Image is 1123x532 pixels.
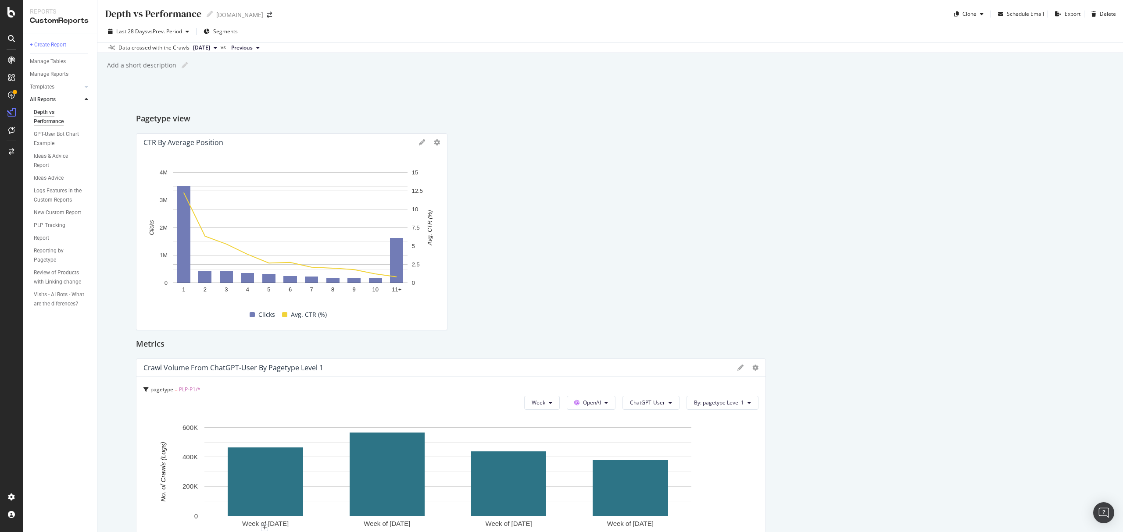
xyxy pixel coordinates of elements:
span: Segments [213,28,238,35]
span: Clicks [258,309,275,320]
div: [DOMAIN_NAME] [216,11,263,19]
div: Manage Tables [30,57,66,66]
button: Week [524,396,560,410]
div: arrow-right-arrow-left [267,12,272,18]
div: All Reports [30,95,56,104]
div: Data crossed with the Crawls [118,44,190,52]
div: GPT-User Bot Chart Example [34,130,84,148]
text: 7 [310,286,313,293]
text: 7.5 [412,224,420,231]
text: 12.5 [412,188,423,194]
div: Review of Products with Linking change [34,268,86,287]
i: Edit report name [182,62,188,68]
span: Previous [231,44,253,52]
div: Open Intercom Messenger [1093,502,1114,523]
div: CTR By Average Position [143,138,223,147]
svg: A chart. [143,168,437,306]
span: = [175,386,178,393]
a: Templates [30,82,82,92]
a: Report [34,234,91,243]
a: Manage Tables [30,57,91,66]
a: All Reports [30,95,82,104]
div: Ideas & Advice Report [34,152,82,170]
text: 9 [353,286,356,293]
div: Report [34,234,49,243]
button: Previous [228,43,263,53]
text: Week of [DATE] [364,520,410,527]
div: Metrics [136,337,1084,351]
i: Edit report name [207,11,213,17]
text: 0 [165,280,168,286]
div: Ideas Advice [34,174,64,183]
div: Depth vs Performance [34,108,82,126]
text: 1M [160,252,168,259]
button: ChatGPT-User [622,396,680,410]
span: Last 28 Days [116,28,147,35]
div: Clone [962,10,976,18]
text: 5 [267,286,270,293]
h2: Metrics [136,337,165,351]
button: [DATE] [190,43,221,53]
div: Export [1065,10,1080,18]
a: New Custom Report [34,208,91,217]
text: No. of Crawls (Logs) [159,442,167,502]
button: Last 28 DaysvsPrev. Period [104,25,193,39]
text: Week of [DATE] [242,520,289,527]
h2: Pagetype view [136,112,190,126]
div: PLP Tracking [34,221,65,230]
span: pagetype [150,386,173,393]
text: 10 [412,206,418,213]
span: OpenAI [583,399,601,406]
button: Schedule Email [994,7,1044,21]
div: Schedule Email [1007,10,1044,18]
text: 3M [160,197,168,203]
text: 6 [289,286,292,293]
text: 0 [194,512,198,520]
text: 2 [204,286,207,293]
div: CustomReports [30,16,90,26]
div: Templates [30,82,54,92]
text: 400K [182,453,198,461]
text: 200K [182,483,198,490]
text: Week of [DATE] [607,520,654,527]
div: Delete [1100,10,1116,18]
span: vs [221,43,228,51]
text: 2M [160,224,168,231]
text: 4M [160,169,168,176]
a: + Create Report [30,40,91,50]
span: ChatGPT-User [630,399,665,406]
div: Reports [30,7,90,16]
span: Week [532,399,545,406]
button: By: pagetype Level 1 [687,396,758,410]
button: Delete [1088,7,1116,21]
span: Avg. CTR (%) [291,309,327,320]
span: vs Prev. Period [147,28,182,35]
button: OpenAI [567,396,615,410]
text: 1 [182,286,185,293]
div: Reporting by Pagetype [34,246,83,265]
text: Week of [DATE] [486,520,532,527]
text: 10 [372,286,378,293]
text: 5 [412,243,415,249]
div: Crawl Volume from ChatGPT-User by pagetype Level 1 [143,363,323,372]
div: New Custom Report [34,208,81,217]
text: Avg. CTR (%) [426,210,433,246]
a: Reporting by Pagetype [34,246,91,265]
a: Review of Products with Linking change [34,268,91,287]
button: Clone [951,7,987,21]
a: Logs Features in the Custom Reports [34,186,91,205]
text: 3 [225,286,228,293]
text: 600K [182,424,198,431]
div: + Create Report [30,40,66,50]
a: Depth vs Performance [34,108,91,126]
div: Depth vs Performance [104,7,201,21]
span: PLP-P1/* [179,386,200,393]
div: Pagetype view [136,112,1084,126]
text: 8 [331,286,334,293]
div: Manage Reports [30,70,68,79]
text: 4 [246,286,249,293]
div: plus [261,524,268,531]
button: Export [1051,7,1080,21]
button: Segments [200,25,241,39]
